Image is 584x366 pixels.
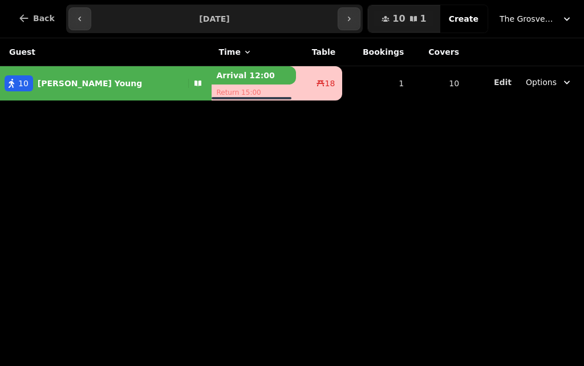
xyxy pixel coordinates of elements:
[212,66,295,85] p: Arrival 12:00
[33,14,55,22] span: Back
[500,13,557,25] span: The Grosvenor
[449,15,478,23] span: Create
[411,38,466,66] th: Covers
[440,5,488,33] button: Create
[493,9,579,29] button: The Grosvenor
[411,66,466,101] td: 10
[325,78,335,89] span: 18
[9,5,64,32] button: Back
[526,77,557,88] span: Options
[296,38,343,66] th: Table
[420,14,427,23] span: 1
[38,78,142,89] p: [PERSON_NAME] Young
[342,66,411,101] td: 1
[212,85,295,100] p: Return 15:00
[494,77,512,88] button: Edit
[494,78,512,86] span: Edit
[392,14,405,23] span: 10
[218,46,252,58] button: Time
[342,38,411,66] th: Bookings
[218,46,240,58] span: Time
[18,78,29,89] span: 10
[368,5,440,33] button: 101
[519,72,579,92] button: Options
